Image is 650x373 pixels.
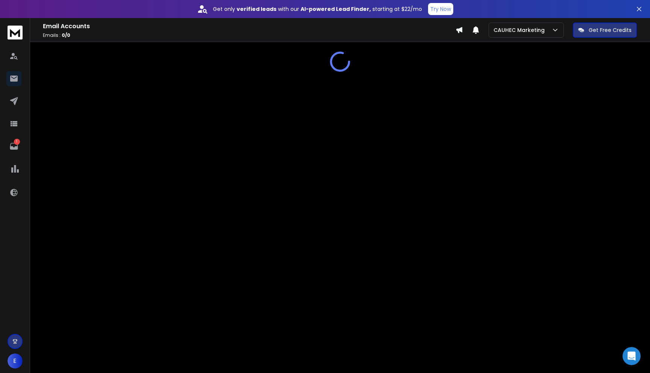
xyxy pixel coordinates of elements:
[623,347,641,365] div: Open Intercom Messenger
[14,139,20,145] p: 1
[213,5,422,13] p: Get only with our starting at $22/mo
[6,139,21,154] a: 1
[428,3,453,15] button: Try Now
[8,353,23,368] button: E
[43,22,456,31] h1: Email Accounts
[430,5,451,13] p: Try Now
[62,32,70,38] span: 0 / 0
[237,5,276,13] strong: verified leads
[301,5,371,13] strong: AI-powered Lead Finder,
[43,32,456,38] p: Emails :
[8,26,23,39] img: logo
[573,23,637,38] button: Get Free Credits
[494,26,548,34] p: CAUHEC Marketing
[589,26,632,34] p: Get Free Credits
